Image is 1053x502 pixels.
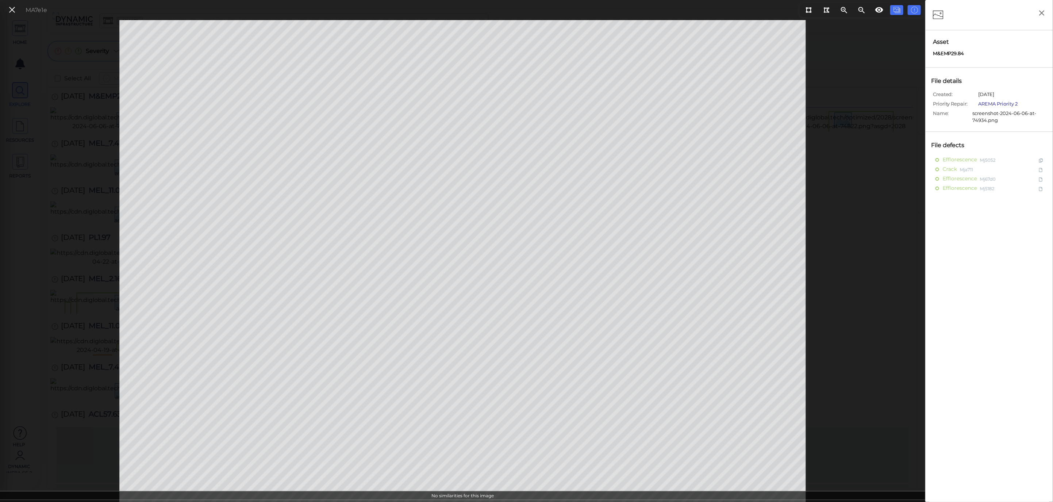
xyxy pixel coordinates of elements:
div: File details [929,75,972,87]
span: Mja711 [960,165,973,174]
span: [DATE] [979,91,995,100]
span: screenshot-2024-06-06-at-74934.png [972,110,1049,124]
div: MA7e1e [26,6,47,15]
span: Priority Repair: [933,100,977,110]
div: CrackMja711 [929,165,1049,174]
span: Created: [933,91,977,100]
span: Efflorescence [943,184,977,193]
div: EfflorescenceMj67d0 [929,174,1049,184]
span: M&EMP29.84 [933,50,964,57]
div: EfflorescenceMj5052 [929,155,1049,165]
iframe: Chat [1022,469,1048,497]
div: File defects [929,139,974,152]
span: Efflorescence [943,155,977,164]
div: EfflorescenceMj5182 [929,184,1049,193]
span: Name: [933,110,971,119]
span: Efflorescence [943,174,977,183]
span: Mj67d0 [980,174,996,183]
span: Asset [933,38,1046,46]
span: Crack [943,165,957,174]
a: AREMA Priority 2 [979,101,1018,107]
span: Mj5182 [980,184,995,193]
span: Mj5052 [980,155,996,164]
